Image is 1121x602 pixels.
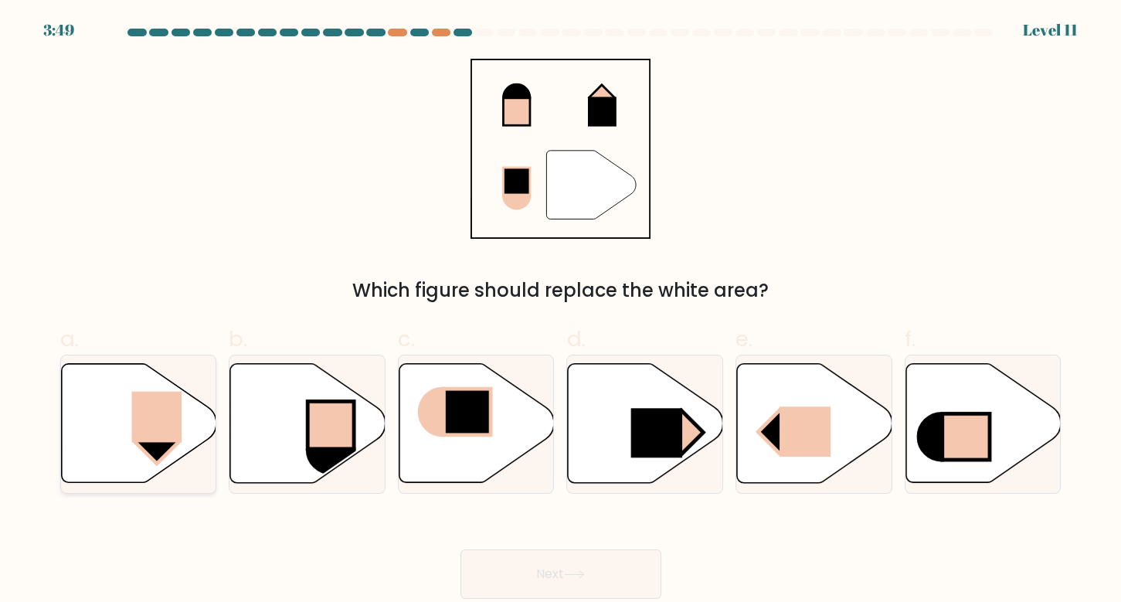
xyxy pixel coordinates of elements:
[60,324,79,354] span: a.
[1023,19,1078,42] div: Level 11
[229,324,247,354] span: b.
[546,151,636,219] g: "
[43,19,74,42] div: 3:49
[735,324,752,354] span: e.
[398,324,415,354] span: c.
[70,277,1052,304] div: Which figure should replace the white area?
[460,549,661,599] button: Next
[566,324,585,354] span: d.
[905,324,915,354] span: f.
